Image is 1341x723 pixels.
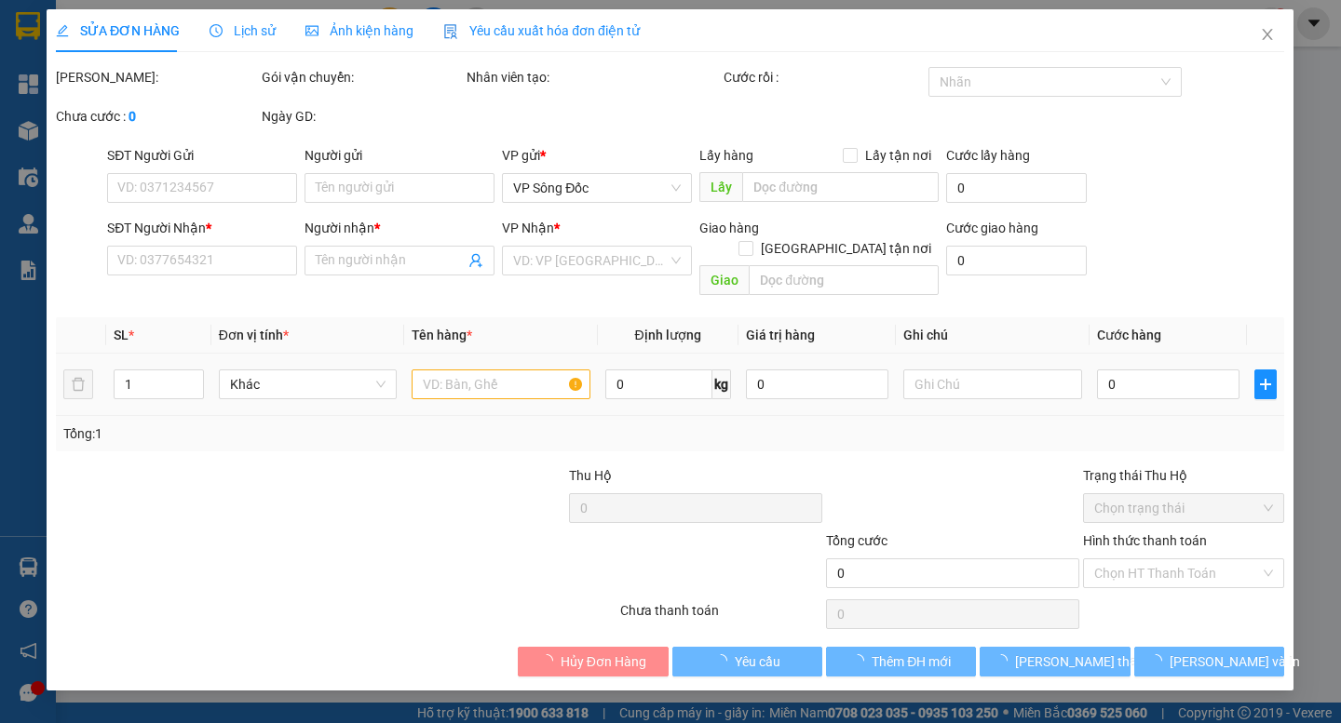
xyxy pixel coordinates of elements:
div: Tổng: 1 [63,423,519,444]
input: Cước lấy hàng [947,173,1088,203]
div: Gói vận chuyển: [262,67,464,87]
div: [PERSON_NAME]: [56,67,258,87]
button: Yêu cầu [672,647,822,676]
div: Người nhận [305,218,495,238]
input: Cước giao hàng [947,246,1088,275]
span: Yêu cầu [735,651,780,672]
div: Người gửi [305,145,495,166]
div: Cước rồi : [724,67,926,87]
span: SL [114,328,129,342]
span: loading [1149,654,1170,667]
button: Hủy Đơn Hàng [519,647,669,676]
span: Thêm ĐH mới [873,651,952,672]
span: Lấy tận nơi [859,145,940,166]
span: [PERSON_NAME] thay đổi [1016,651,1165,672]
label: Cước giao hàng [947,221,1039,235]
span: Yêu cầu xuất hóa đơn điện tử [444,23,641,38]
span: loading [852,654,873,667]
button: Close [1242,9,1294,61]
input: Dọc đường [743,172,940,202]
span: Tổng cước [826,533,887,548]
b: 0 [129,109,136,124]
span: Lấy hàng [700,148,754,163]
input: Ghi Chú [904,369,1082,399]
input: Dọc đường [750,265,940,295]
span: plus [1256,377,1277,392]
span: Hủy Đơn Hàng [561,651,646,672]
div: Trạng thái Thu Hộ [1083,465,1285,486]
div: Ngày GD: [262,106,464,127]
span: clock-circle [210,24,223,37]
button: [PERSON_NAME] thay đổi [981,647,1131,676]
span: Tên hàng [413,328,473,342]
label: Cước lấy hàng [947,148,1031,163]
span: Khác [230,370,386,398]
span: [GEOGRAPHIC_DATA] tận nơi [754,238,940,259]
span: Định lượng [635,328,701,342]
div: VP gửi [503,145,693,166]
span: VP Nhận [503,221,555,235]
div: Chưa thanh toán [619,600,825,633]
span: Giá trị hàng [746,328,815,342]
span: VP Sông Đốc [514,174,682,202]
span: edit [56,24,69,37]
button: Thêm ĐH mới [826,647,976,676]
input: VD: Bàn, Ghế [413,369,590,399]
span: [PERSON_NAME] và In [1170,651,1300,672]
span: Lấy [700,172,743,202]
span: Thu Hộ [570,468,613,483]
span: loading [714,654,735,667]
span: Cước hàng [1097,328,1161,342]
span: loading [540,654,561,667]
span: loading [996,654,1016,667]
div: SĐT Người Nhận [108,218,298,238]
span: Lịch sử [210,23,277,38]
label: Hình thức thanh toán [1083,533,1207,548]
span: picture [306,24,319,37]
img: icon [444,24,459,39]
button: plus [1255,369,1278,399]
span: Chọn trạng thái [1094,494,1274,522]
th: Ghi chú [897,317,1090,354]
span: Ảnh kiện hàng [306,23,414,38]
span: kg [712,369,731,399]
div: Chưa cước : [56,106,258,127]
button: delete [63,369,93,399]
span: SỬA ĐƠN HÀNG [56,23,180,38]
div: SĐT Người Gửi [108,145,298,166]
span: close [1261,27,1276,42]
button: [PERSON_NAME] và In [1134,647,1284,676]
span: Giao [700,265,750,295]
span: user-add [469,253,484,268]
span: Giao hàng [700,221,760,235]
div: Nhân viên tạo: [467,67,720,87]
span: Đơn vị tính [219,328,289,342]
